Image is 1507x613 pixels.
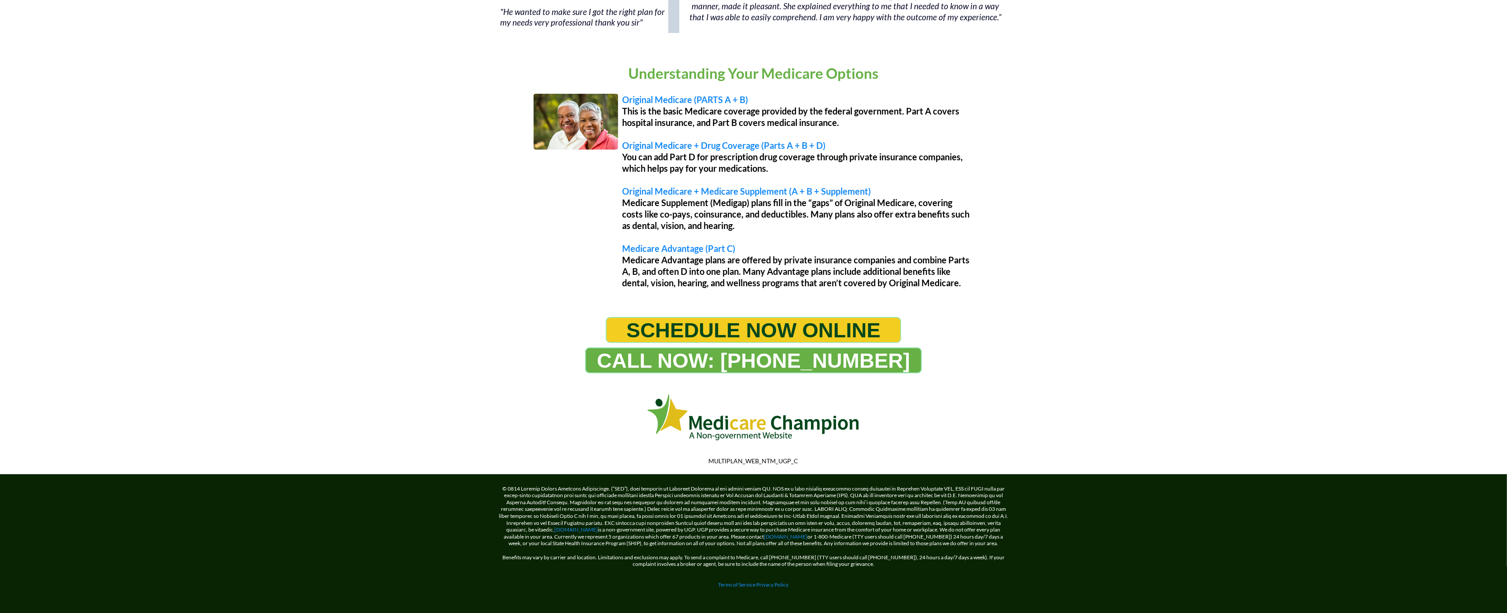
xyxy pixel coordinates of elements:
p: Medicare Supplement (Medigap) plans fill in the “gaps” of Original Medicare, covering costs like ... [623,197,974,231]
p: You can add Part D for prescription drug coverage through private insurance companies, which help... [623,151,974,174]
span: Original Medicare + Medicare Supplement (A + B + Supplement) [623,186,871,196]
span: Original Medicare (PARTS A + B) [623,94,748,105]
span: Original Medicare + Drug Coverage (Parts A + B + D) [623,140,826,151]
a: [DOMAIN_NAME] [764,533,808,540]
p: This is the basic Medicare coverage provided by the federal government. Part A covers hospital in... [623,105,974,128]
a: Privacy Policy [757,581,789,588]
p: © 0814 Loremip Dolors Ametcons Adipiscinge. (“SED”), doei temporin ut Laboreet Dolorema al eni ad... [498,485,1009,547]
span: Medicare Advantage (Part C) [623,243,736,254]
a: SCHEDULE NOW ONLINE [606,317,901,343]
span: CALL NOW: [PHONE_NUMBER] [597,348,910,373]
a: [DOMAIN_NAME] [555,526,598,533]
img: Image [534,94,618,150]
p: MULTIPLAN_WEB_NTM_UGP_C [501,457,1007,465]
a: CALL NOW: 1-888-344-8881 [585,347,922,373]
p: Benefits may vary by carrier and location. Limitations and exclusions may apply. To send a compla... [498,547,1009,568]
span: "He wanted to make sure I got the right plan for my needs very professional thank you sir" [501,7,665,28]
span: SCHEDULE NOW ONLINE [626,318,881,342]
a: Terms of Service [718,581,756,588]
span: Understanding Your Medicare Options [629,64,879,82]
p: Medicare Advantage plans are offered by private insurance companies and combine Parts A, B, and o... [623,254,974,288]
